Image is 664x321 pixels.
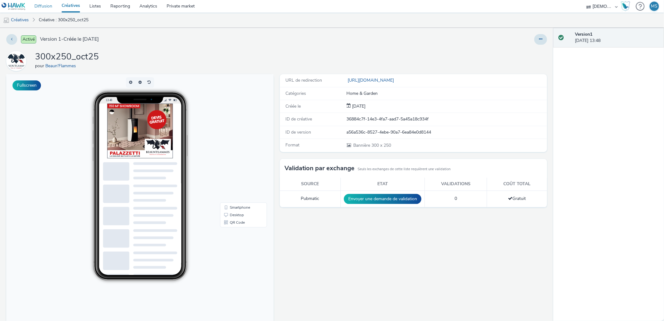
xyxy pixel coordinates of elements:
small: Seuls les exchanges de cette liste requièrent une validation [358,167,450,172]
th: Validations [425,178,487,191]
span: Format [285,142,299,148]
span: QR Code [224,146,239,150]
div: MS [651,2,658,11]
th: Etat [340,178,425,191]
span: Version 1 - Créée le [DATE] [40,36,99,43]
span: 300 x 250 [353,142,391,148]
span: Créée le [285,103,301,109]
th: Source [280,178,340,191]
a: Hawk Academy [621,1,633,11]
div: 36884c7f-14e3-4fa7-aad7-5a45a18c934f [347,116,547,122]
strong: Version 1 [575,31,593,37]
img: undefined Logo [2,3,26,10]
img: Hawk Academy [621,1,630,11]
a: Créative : 300x250_oct25 [36,13,92,28]
h1: 300x250_oct25 [35,51,99,63]
span: ID de version [285,129,311,135]
span: Desktop [224,139,238,143]
li: Desktop [215,137,259,145]
span: Activé [21,35,36,43]
span: ID de créative [285,116,312,122]
li: QR Code [215,145,259,152]
img: Advertisement preview [101,29,167,84]
a: Beaun'Flammes [6,58,29,64]
div: a56a536c-8527-4ebe-90a7-6ea84e0d8144 [347,129,547,135]
div: Home & Garden [347,90,547,97]
a: Beaun'Flammes [45,63,78,69]
span: [DATE] [351,103,366,109]
td: Pubmatic [280,191,340,207]
span: 13:48 [99,24,106,28]
span: Bannière [354,142,372,148]
th: Coût total [487,178,547,191]
span: 0 [455,196,457,201]
span: Smartphone [224,131,244,135]
span: URL de redirection [285,77,322,83]
div: Création 15 octobre 2025, 13:48 [351,103,366,110]
div: [DATE] 13:48 [575,31,659,44]
button: Fullscreen [13,80,41,90]
img: Beaun'Flammes [7,52,25,70]
span: Gratuit [508,196,526,201]
a: [URL][DOMAIN_NAME] [347,77,397,83]
span: Catégories [285,90,306,96]
img: mobile [3,17,9,23]
button: Envoyer une demande de validation [344,194,421,204]
h3: Validation par exchange [284,164,355,173]
li: Smartphone [215,130,259,137]
span: pour [35,63,45,69]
